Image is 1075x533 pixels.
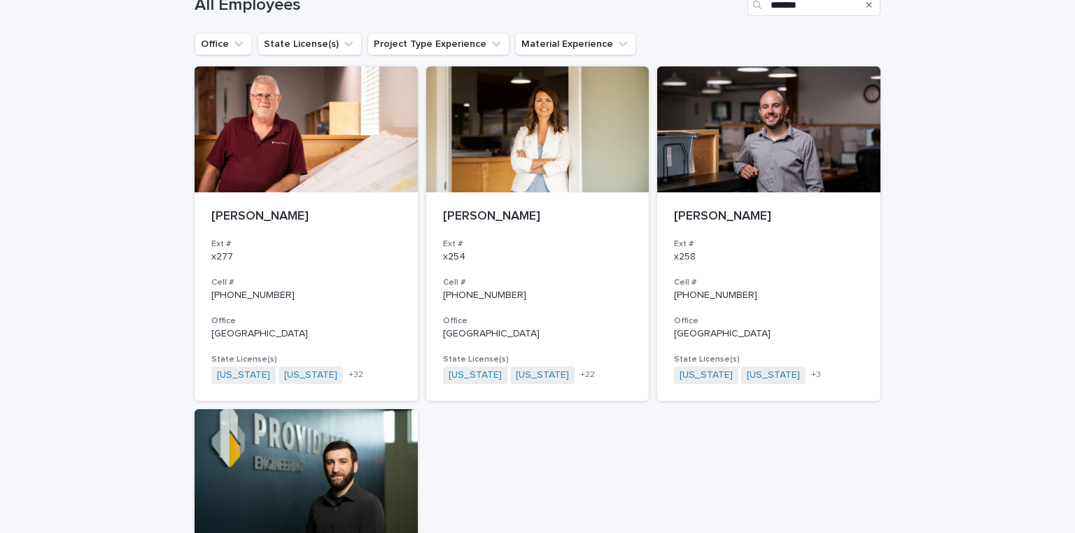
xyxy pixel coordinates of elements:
[211,252,233,262] a: x277
[217,369,270,381] a: [US_STATE]
[515,33,636,55] button: Material Experience
[443,277,633,288] h3: Cell #
[426,66,649,401] a: [PERSON_NAME]Ext #x254Cell #[PHONE_NUMBER]Office[GEOGRAPHIC_DATA]State License(s)[US_STATE] [US_S...
[674,252,696,262] a: x258
[443,239,633,250] h3: Ext #
[195,66,418,401] a: [PERSON_NAME]Ext #x277Cell #[PHONE_NUMBER]Office[GEOGRAPHIC_DATA]State License(s)[US_STATE] [US_S...
[443,209,633,225] p: [PERSON_NAME]
[674,239,864,250] h3: Ext #
[516,369,569,381] a: [US_STATE]
[195,33,252,55] button: Office
[211,315,401,327] h3: Office
[284,369,337,381] a: [US_STATE]
[674,315,864,327] h3: Office
[349,371,363,379] span: + 32
[211,290,295,300] a: [PHONE_NUMBER]
[211,239,401,250] h3: Ext #
[674,354,864,365] h3: State License(s)
[443,328,633,340] p: [GEOGRAPHIC_DATA]
[443,290,526,300] a: [PHONE_NUMBER]
[443,354,633,365] h3: State License(s)
[680,369,733,381] a: [US_STATE]
[443,315,633,327] h3: Office
[580,371,595,379] span: + 22
[211,277,401,288] h3: Cell #
[747,369,800,381] a: [US_STATE]
[674,209,864,225] p: [PERSON_NAME]
[657,66,880,401] a: [PERSON_NAME]Ext #x258Cell #[PHONE_NUMBER]Office[GEOGRAPHIC_DATA]State License(s)[US_STATE] [US_S...
[449,369,502,381] a: [US_STATE]
[443,252,465,262] a: x254
[674,328,864,340] p: [GEOGRAPHIC_DATA]
[211,328,401,340] p: [GEOGRAPHIC_DATA]
[211,354,401,365] h3: State License(s)
[674,277,864,288] h3: Cell #
[258,33,362,55] button: State License(s)
[367,33,510,55] button: Project Type Experience
[211,209,401,225] p: [PERSON_NAME]
[674,290,757,300] a: [PHONE_NUMBER]
[811,371,821,379] span: + 3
